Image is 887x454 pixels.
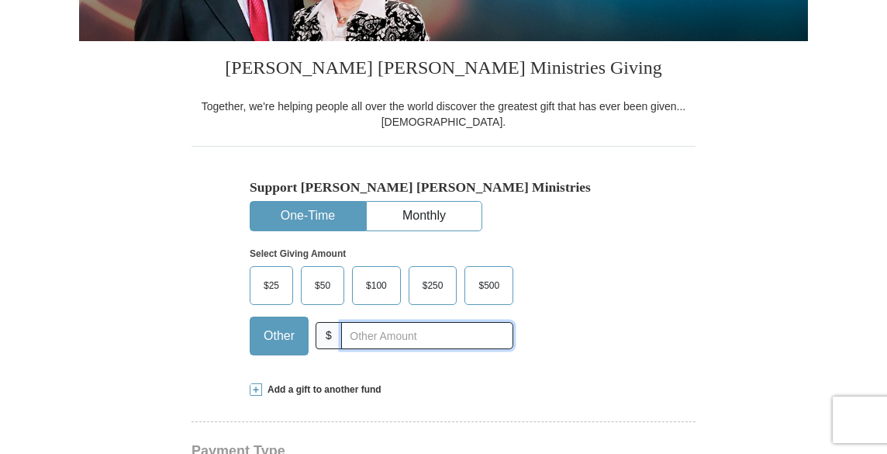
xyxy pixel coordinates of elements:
[256,324,302,348] span: Other
[250,179,637,196] h5: Support [PERSON_NAME] [PERSON_NAME] Ministries
[256,274,287,297] span: $25
[192,99,695,130] div: Together, we're helping people all over the world discover the greatest gift that has ever been g...
[316,322,342,349] span: $
[192,41,695,99] h3: [PERSON_NAME] [PERSON_NAME] Ministries Giving
[250,248,346,259] strong: Select Giving Amount
[415,274,451,297] span: $250
[250,202,365,230] button: One-Time
[367,202,481,230] button: Monthly
[358,274,395,297] span: $100
[341,322,513,349] input: Other Amount
[307,274,338,297] span: $50
[471,274,507,297] span: $500
[262,383,381,397] span: Add a gift to another fund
